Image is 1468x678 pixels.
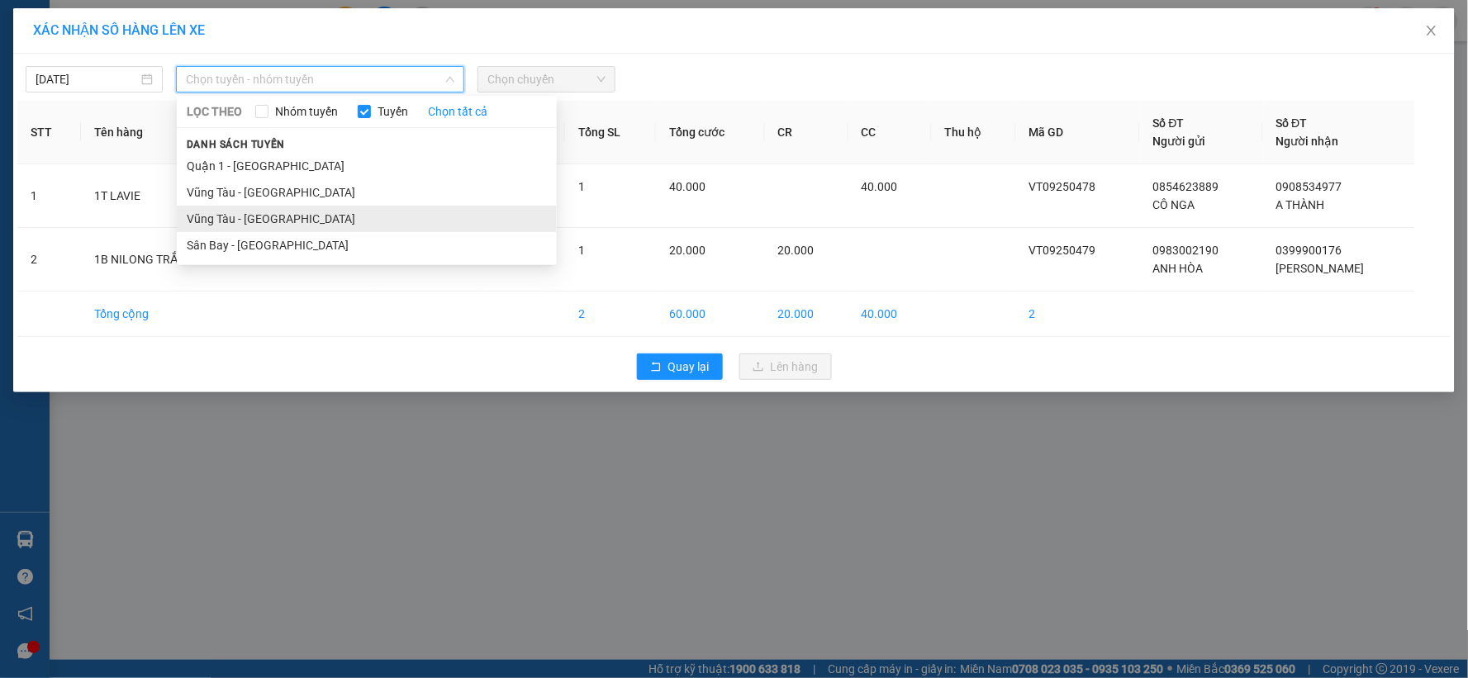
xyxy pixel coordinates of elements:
[428,102,487,121] a: Chọn tất cả
[1153,198,1195,211] span: CÔ NGA
[445,74,455,84] span: down
[765,292,848,337] td: 20.000
[14,54,146,73] div: CÔ NGA
[81,292,250,337] td: Tổng cộng
[1276,198,1325,211] span: A THÀNH
[268,102,344,121] span: Nhóm tuyến
[1153,116,1185,130] span: Số ĐT
[1409,8,1455,55] button: Close
[1153,244,1219,257] span: 0983002190
[637,353,723,380] button: rollbackQuay lại
[932,101,1016,164] th: Thu hộ
[1276,116,1308,130] span: Số ĐT
[656,292,765,337] td: 60.000
[1276,135,1339,148] span: Người nhận
[765,101,848,164] th: CR
[177,153,557,179] li: Quận 1 - [GEOGRAPHIC_DATA]
[158,73,291,93] div: A THÀNH
[1276,180,1342,193] span: 0908534977
[36,70,138,88] input: 15/09/2025
[158,93,291,116] div: 0908534977
[17,101,81,164] th: STT
[578,180,585,193] span: 1
[187,102,242,121] span: LỌC THEO
[182,116,255,145] span: VP184
[1425,24,1438,37] span: close
[1029,180,1096,193] span: VT09250478
[186,67,454,92] span: Chọn tuyến - nhóm tuyến
[177,206,557,232] li: Vũng Tàu - [GEOGRAPHIC_DATA]
[158,14,291,73] div: VP 184 [PERSON_NAME] - HCM
[487,67,605,92] span: Chọn chuyến
[177,137,295,152] span: Danh sách tuyến
[14,14,146,54] div: VP 108 [PERSON_NAME]
[565,292,656,337] td: 2
[81,164,250,228] td: 1T LAVIE
[14,16,40,33] span: Gửi:
[778,244,815,257] span: 20.000
[578,244,585,257] span: 1
[1029,244,1096,257] span: VT09250479
[848,101,932,164] th: CC
[1016,101,1140,164] th: Mã GD
[862,180,898,193] span: 40.000
[33,22,205,38] span: XÁC NHẬN SỐ HÀNG LÊN XE
[81,228,250,292] td: 1B NILONG TRẮNG
[669,244,705,257] span: 20.000
[1153,262,1204,275] span: ANH HÒA
[371,102,415,121] span: Tuyến
[739,353,832,380] button: uploadLên hàng
[81,101,250,164] th: Tên hàng
[177,179,557,206] li: Vũng Tàu - [GEOGRAPHIC_DATA]
[1016,292,1140,337] td: 2
[158,16,197,33] span: Nhận:
[669,180,705,193] span: 40.000
[14,73,146,97] div: 0854623889
[668,358,710,376] span: Quay lại
[17,164,81,228] td: 1
[1276,244,1342,257] span: 0399900176
[1153,180,1219,193] span: 0854623889
[848,292,932,337] td: 40.000
[1153,135,1206,148] span: Người gửi
[656,101,765,164] th: Tổng cước
[565,101,656,164] th: Tổng SL
[177,232,557,258] li: Sân Bay - [GEOGRAPHIC_DATA]
[1276,262,1365,275] span: [PERSON_NAME]
[650,361,662,374] span: rollback
[17,228,81,292] td: 2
